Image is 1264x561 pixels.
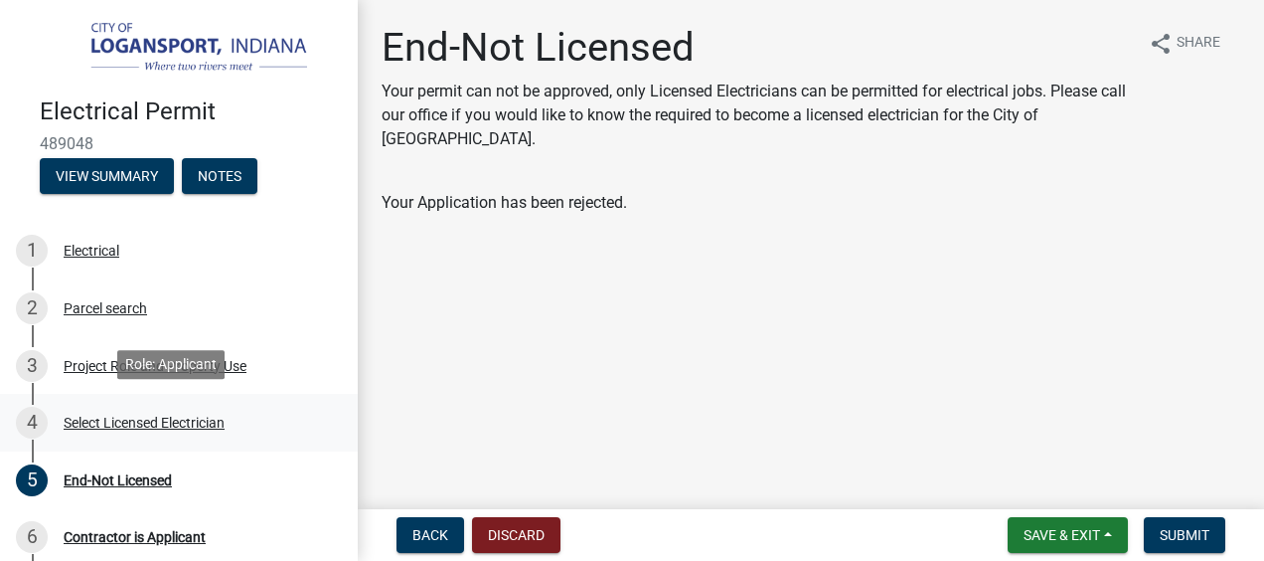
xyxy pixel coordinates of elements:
[16,407,48,439] div: 4
[396,517,464,553] button: Back
[1149,32,1173,56] i: share
[117,350,225,379] div: Role: Applicant
[64,530,206,544] div: Contractor is Applicant
[40,134,318,153] span: 489048
[1024,527,1100,543] span: Save & Exit
[16,521,48,553] div: 6
[1177,32,1220,56] span: Share
[64,416,225,430] div: Select Licensed Electrician
[16,465,48,496] div: 5
[16,235,48,267] div: 1
[64,301,147,315] div: Parcel search
[182,158,257,194] button: Notes
[1160,527,1209,543] span: Submit
[1133,24,1236,63] button: shareShare
[40,97,342,126] h4: Electrical Permit
[64,359,246,373] div: Project Role and Property Use
[1008,517,1128,553] button: Save & Exit
[382,24,1133,72] h1: End-Not Licensed
[472,517,560,553] button: Discard
[16,350,48,382] div: 3
[182,169,257,185] wm-modal-confirm: Notes
[64,244,119,258] div: Electrical
[382,80,1133,151] p: Your permit can not be approved, only Licensed Electricians can be permitted for electrical jobs....
[40,158,174,194] button: View Summary
[1144,517,1225,553] button: Submit
[40,21,326,77] img: City of Logansport, Indiana
[382,191,1240,215] div: Your Application has been rejected.
[16,292,48,324] div: 2
[64,473,172,487] div: End-Not Licensed
[40,169,174,185] wm-modal-confirm: Summary
[412,527,448,543] span: Back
